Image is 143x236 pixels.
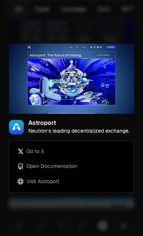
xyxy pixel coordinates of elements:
[28,128,130,134] p: Neutron’s leading decentralized exchange.
[12,174,131,189] a: Visit Astroport
[9,43,134,114] img: Astroport preview image
[28,120,130,126] div: Astroport
[12,159,131,174] a: Open Documentation
[12,144,131,159] a: Go to X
